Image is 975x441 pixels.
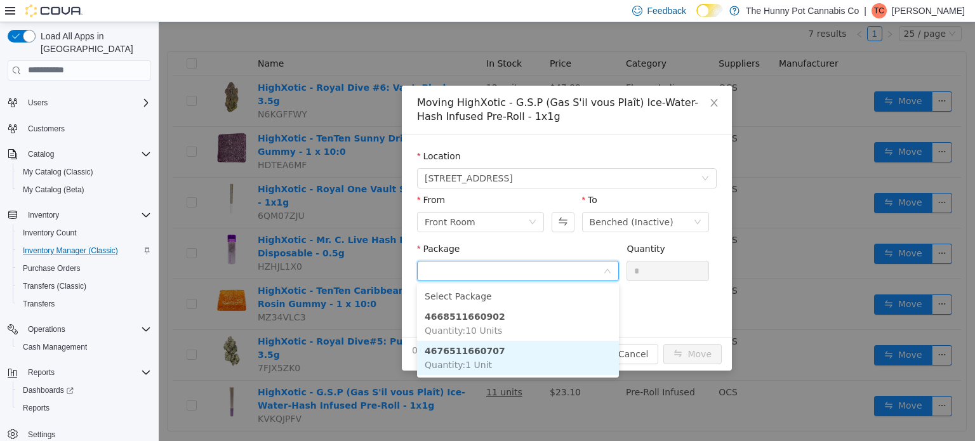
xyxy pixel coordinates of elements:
[535,196,543,205] i: icon: down
[696,17,697,18] span: Dark Mode
[647,4,686,17] span: Feedback
[18,164,151,180] span: My Catalog (Classic)
[23,281,86,291] span: Transfers (Classic)
[23,365,151,380] span: Reports
[18,339,92,355] a: Cash Management
[3,94,156,112] button: Users
[3,320,156,338] button: Operations
[36,30,151,55] span: Load All Apps in [GEOGRAPHIC_DATA]
[258,264,460,284] li: Select Package
[393,190,415,210] button: Swap
[23,167,93,177] span: My Catalog (Classic)
[18,225,151,240] span: Inventory Count
[23,403,50,413] span: Reports
[23,147,59,162] button: Catalog
[18,296,60,312] a: Transfers
[266,338,333,348] span: Quantity : 1 Unit
[266,289,347,299] strong: 4668511660902
[266,147,354,166] span: 334 Wellington Rd
[23,207,151,223] span: Inventory
[13,338,156,356] button: Cash Management
[3,119,156,138] button: Customers
[13,181,156,199] button: My Catalog (Beta)
[3,145,156,163] button: Catalog
[13,277,156,295] button: Transfers (Classic)
[266,303,343,313] span: Quantity : 10 Units
[13,295,156,313] button: Transfers
[258,284,460,319] li: 4668511660902
[3,364,156,381] button: Reports
[18,243,123,258] a: Inventory Manager (Classic)
[468,239,550,258] input: Quantity
[892,3,965,18] p: [PERSON_NAME]
[23,207,64,223] button: Inventory
[253,322,352,335] span: 0 Units will be moved.
[23,95,53,110] button: Users
[13,381,156,399] a: Dashboards
[23,185,84,195] span: My Catalog (Beta)
[258,173,286,183] label: From
[538,63,573,99] button: Close
[23,147,151,162] span: Catalog
[18,383,79,398] a: Dashboards
[23,121,151,136] span: Customers
[258,319,460,353] li: 4676511660707
[13,163,156,181] button: My Catalog (Classic)
[18,279,151,294] span: Transfers (Classic)
[23,228,77,238] span: Inventory Count
[18,164,98,180] a: My Catalog (Classic)
[18,261,86,276] a: Purchase Orders
[872,3,887,18] div: Tabatha Cruickshank
[431,190,515,209] div: Benched (Inactive)
[18,279,91,294] a: Transfers (Classic)
[258,74,558,102] div: Moving HighXotic - G.S.P (Gas S'il vous Plaît) Ice-Water-Hash Infused Pre-Roll - 1x1g
[25,4,83,17] img: Cova
[18,383,151,398] span: Dashboards
[258,129,302,139] label: Location
[18,225,82,240] a: Inventory Count
[13,260,156,277] button: Purchase Orders
[550,76,560,86] i: icon: close
[445,245,453,254] i: icon: down
[18,400,151,416] span: Reports
[23,322,70,337] button: Operations
[370,196,378,205] i: icon: down
[23,299,55,309] span: Transfers
[18,296,151,312] span: Transfers
[23,365,60,380] button: Reports
[23,246,118,256] span: Inventory Manager (Classic)
[18,400,55,416] a: Reports
[266,190,317,209] div: Front Room
[23,263,81,273] span: Purchase Orders
[23,121,70,136] a: Customers
[13,242,156,260] button: Inventory Manager (Classic)
[864,3,866,18] p: |
[28,210,59,220] span: Inventory
[28,430,55,440] span: Settings
[18,261,151,276] span: Purchase Orders
[28,98,48,108] span: Users
[28,124,65,134] span: Customers
[18,243,151,258] span: Inventory Manager (Classic)
[746,3,859,18] p: The Hunny Pot Cannabis Co
[543,152,550,161] i: icon: down
[23,322,151,337] span: Operations
[23,342,87,352] span: Cash Management
[468,221,507,232] label: Quantity
[18,182,90,197] a: My Catalog (Beta)
[28,367,55,378] span: Reports
[18,339,151,355] span: Cash Management
[28,149,54,159] span: Catalog
[423,173,439,183] label: To
[13,399,156,417] button: Reports
[696,4,723,17] input: Dark Mode
[18,182,151,197] span: My Catalog (Beta)
[13,224,156,242] button: Inventory Count
[505,322,563,342] button: icon: swapMove
[258,221,301,232] label: Package
[23,95,151,110] span: Users
[874,3,884,18] span: TC
[3,206,156,224] button: Inventory
[266,324,347,334] strong: 4676511660707
[266,240,444,260] input: Package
